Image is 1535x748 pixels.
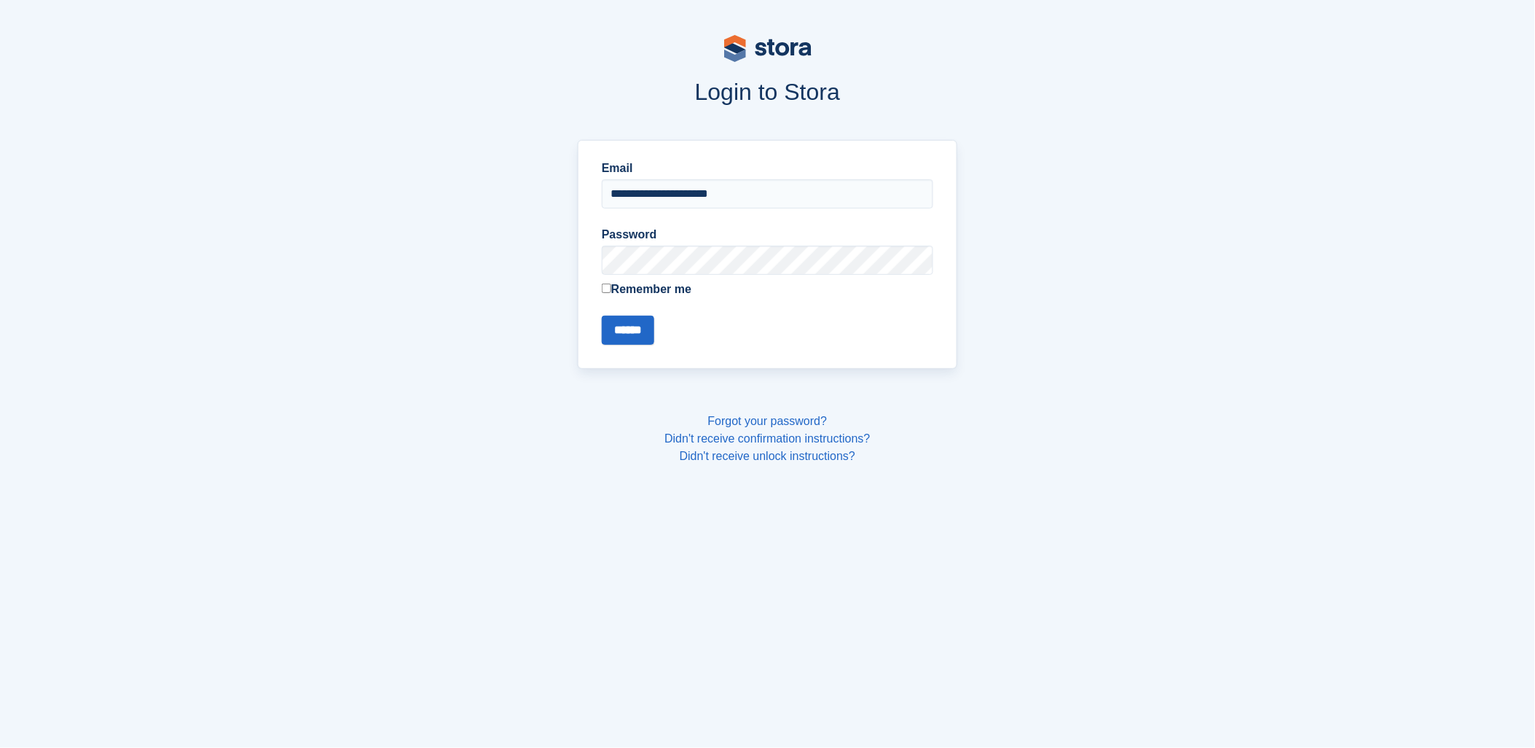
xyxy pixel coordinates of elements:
h1: Login to Stora [300,79,1236,105]
img: stora-logo-53a41332b3708ae10de48c4981b4e9114cc0af31d8433b30ea865607fb682f29.svg [724,35,812,62]
input: Remember me [602,284,611,293]
a: Didn't receive confirmation instructions? [664,432,870,445]
a: Forgot your password? [708,415,828,427]
a: Didn't receive unlock instructions? [680,450,855,462]
label: Email [602,160,933,177]
label: Password [602,226,933,244]
label: Remember me [602,281,933,298]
